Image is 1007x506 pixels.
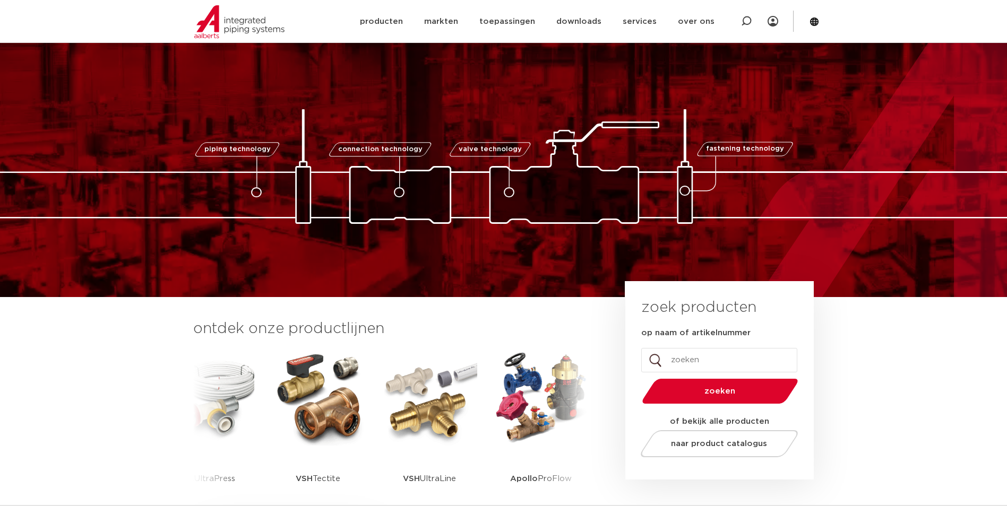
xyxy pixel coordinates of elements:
[360,1,403,42] a: producten
[403,475,420,483] strong: VSH
[556,1,601,42] a: downloads
[479,1,535,42] a: toepassingen
[510,475,538,483] strong: Apollo
[641,328,751,338] label: op naam of artikelnummer
[204,146,271,153] span: piping technology
[193,318,589,339] h3: ontdek onze productlijnen
[641,348,797,372] input: zoeken
[360,1,715,42] nav: Menu
[623,1,657,42] a: services
[670,417,769,425] strong: of bekijk alle producten
[669,387,771,395] span: zoeken
[641,297,756,318] h3: zoek producten
[459,146,522,153] span: valve technology
[424,1,458,42] a: markten
[671,440,767,448] span: naar product catalogus
[296,475,313,483] strong: VSH
[638,430,801,457] a: naar product catalogus
[338,146,422,153] span: connection technology
[638,378,802,405] button: zoeken
[678,1,715,42] a: over ons
[706,146,784,153] span: fastening technology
